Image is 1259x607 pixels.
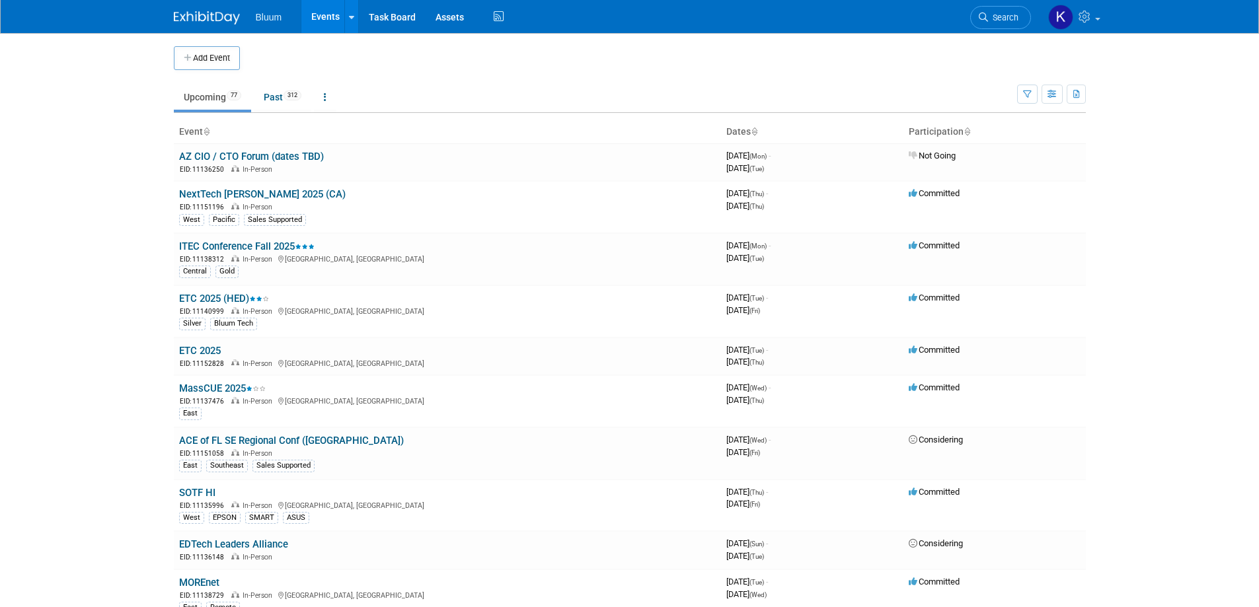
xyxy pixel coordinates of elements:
[749,347,764,354] span: (Tue)
[749,190,764,197] span: (Thu)
[243,591,276,600] span: In-Person
[909,240,960,250] span: Committed
[283,512,309,524] div: ASUS
[726,201,764,211] span: [DATE]
[180,203,229,211] span: EID: 11151196
[174,11,240,24] img: ExhibitDay
[721,121,903,143] th: Dates
[243,307,276,316] span: In-Person
[726,253,764,263] span: [DATE]
[179,538,288,550] a: EDTech Leaders Alliance
[243,359,276,368] span: In-Person
[180,450,229,457] span: EID: 11151058
[210,318,257,330] div: Bluum Tech
[179,382,266,394] a: MassCUE 2025
[749,242,767,250] span: (Mon)
[179,499,716,511] div: [GEOGRAPHIC_DATA], [GEOGRAPHIC_DATA]
[180,553,229,561] span: EID: 11136148
[749,165,764,172] span: (Tue)
[766,293,768,303] span: -
[749,553,764,560] span: (Tue)
[179,395,716,406] div: [GEOGRAPHIC_DATA], [GEOGRAPHIC_DATA]
[179,577,219,589] a: MOREnet
[179,435,404,446] a: ACE of FL SE Regional Conf ([GEOGRAPHIC_DATA])
[231,255,239,262] img: In-Person Event
[180,360,229,367] span: EID: 11152828
[243,255,276,264] span: In-Person
[749,501,760,508] span: (Fri)
[749,437,767,444] span: (Wed)
[751,126,757,137] a: Sort by Start Date
[749,307,760,314] span: (Fri)
[174,85,251,110] a: Upcoming77
[726,163,764,173] span: [DATE]
[179,151,324,162] a: AZ CIO / CTO Forum (dates TBD)
[766,577,768,587] span: -
[179,408,202,419] div: East
[243,501,276,510] span: In-Person
[726,188,768,198] span: [DATE]
[179,293,269,304] a: ETC 2025 (HED)
[970,6,1031,29] a: Search
[909,151,956,161] span: Not Going
[179,214,204,226] div: West
[726,293,768,303] span: [DATE]
[766,188,768,198] span: -
[766,538,768,548] span: -
[245,512,278,524] div: SMART
[180,256,229,263] span: EID: 11138312
[769,435,771,445] span: -
[231,553,239,559] img: In-Person Event
[769,240,771,250] span: -
[231,501,239,508] img: In-Person Event
[726,435,771,445] span: [DATE]
[988,13,1018,22] span: Search
[726,487,768,497] span: [DATE]
[726,589,767,599] span: [DATE]
[209,512,241,524] div: EPSON
[174,121,721,143] th: Event
[769,151,771,161] span: -
[749,591,767,598] span: (Wed)
[179,253,716,264] div: [GEOGRAPHIC_DATA], [GEOGRAPHIC_DATA]
[284,90,301,100] span: 312
[726,447,760,457] span: [DATE]
[231,591,239,598] img: In-Person Event
[180,308,229,315] span: EID: 11140999
[909,577,960,587] span: Committed
[909,345,960,355] span: Committed
[749,489,764,496] span: (Thu)
[766,345,768,355] span: -
[726,551,764,561] span: [DATE]
[180,166,229,173] span: EID: 11136250
[726,395,764,405] span: [DATE]
[726,345,768,355] span: [DATE]
[179,318,206,330] div: Silver
[174,46,240,70] button: Add Event
[769,382,771,392] span: -
[179,357,716,369] div: [GEOGRAPHIC_DATA], [GEOGRAPHIC_DATA]
[231,165,239,172] img: In-Person Event
[179,512,204,524] div: West
[749,359,764,366] span: (Thu)
[243,553,276,561] span: In-Person
[749,295,764,302] span: (Tue)
[231,203,239,209] img: In-Person Event
[215,266,239,277] div: Gold
[749,449,760,456] span: (Fri)
[231,307,239,314] img: In-Person Event
[726,240,771,250] span: [DATE]
[766,487,768,497] span: -
[179,305,716,316] div: [GEOGRAPHIC_DATA], [GEOGRAPHIC_DATA]
[909,435,963,445] span: Considering
[749,540,764,548] span: (Sun)
[227,90,241,100] span: 77
[243,449,276,458] span: In-Person
[243,165,276,174] span: In-Person
[726,382,771,392] span: [DATE]
[909,382,960,392] span: Committed
[749,153,767,160] span: (Mon)
[179,266,211,277] div: Central
[180,592,229,599] span: EID: 11138729
[909,293,960,303] span: Committed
